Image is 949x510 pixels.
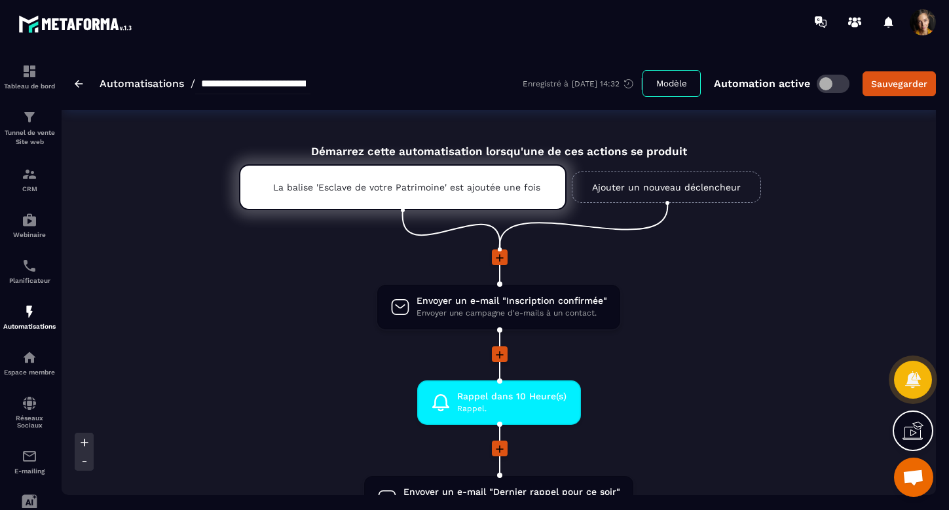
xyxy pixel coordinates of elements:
[22,258,37,274] img: scheduler
[22,109,37,125] img: formation
[894,458,933,497] div: Ouvrir le chat
[75,80,83,88] img: arrow
[3,100,56,156] a: formationformationTunnel de vente Site web
[22,212,37,228] img: automations
[457,403,567,415] span: Rappel.
[3,231,56,238] p: Webinaire
[273,182,532,192] p: La balise 'Esclave de votre Patrimoine' est ajoutée une fois
[3,467,56,475] p: E-mailing
[191,77,195,90] span: /
[22,64,37,79] img: formation
[403,486,620,498] span: Envoyer un e-mail "Dernier rappel pour ce soir"
[3,340,56,386] a: automationsautomationsEspace membre
[3,202,56,248] a: automationsautomationsWebinaire
[863,71,936,96] button: Sauvegarder
[100,77,184,90] a: Automatisations
[3,323,56,330] p: Automatisations
[417,307,607,319] span: Envoyer une campagne d'e-mails à un contact.
[457,390,567,403] span: Rappel dans 10 Heure(s)
[22,166,37,182] img: formation
[3,277,56,284] p: Planificateur
[3,248,56,294] a: schedulerschedulerPlanificateur
[22,304,37,319] img: automations
[18,12,136,36] img: logo
[642,70,701,97] button: Modèle
[3,439,56,484] a: emailemailE-mailing
[3,294,56,340] a: automationsautomationsAutomatisations
[572,79,620,88] p: [DATE] 14:32
[523,78,642,90] div: Enregistré à
[3,386,56,439] a: social-networksocial-networkRéseaux Sociaux
[22,395,37,411] img: social-network
[3,414,56,429] p: Réseaux Sociaux
[3,82,56,90] p: Tableau de bord
[871,77,927,90] div: Sauvegarder
[714,77,810,90] p: Automation active
[3,369,56,376] p: Espace membre
[206,130,791,158] div: Démarrez cette automatisation lorsqu'une de ces actions se produit
[3,185,56,192] p: CRM
[3,54,56,100] a: formationformationTableau de bord
[417,295,607,307] span: Envoyer un e-mail "Inscription confirmée"
[572,172,761,203] a: Ajouter un nouveau déclencheur
[3,156,56,202] a: formationformationCRM
[3,128,56,147] p: Tunnel de vente Site web
[22,448,37,464] img: email
[22,350,37,365] img: automations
